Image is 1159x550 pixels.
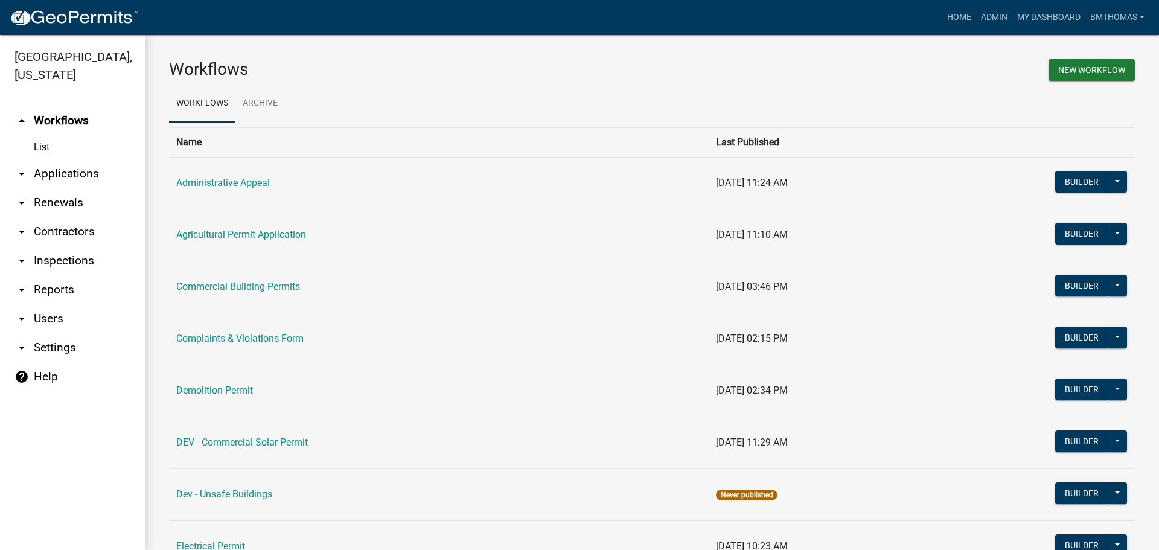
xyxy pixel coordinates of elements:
span: [DATE] 11:10 AM [716,229,788,240]
a: Commercial Building Permits [176,281,300,292]
th: Name [169,127,709,157]
a: My Dashboard [1012,6,1085,29]
button: Builder [1055,482,1108,504]
button: Builder [1055,379,1108,400]
button: Builder [1055,327,1108,348]
i: help [14,369,29,384]
span: [DATE] 02:15 PM [716,333,788,344]
a: DEV - Commercial Solar Permit [176,436,308,448]
span: Never published [716,490,777,500]
i: arrow_drop_down [14,283,29,297]
span: [DATE] 11:24 AM [716,177,788,188]
button: Builder [1055,430,1108,452]
i: arrow_drop_down [14,254,29,268]
i: arrow_drop_down [14,341,29,355]
a: Administrative Appeal [176,177,270,188]
a: Home [942,6,976,29]
i: arrow_drop_down [14,167,29,181]
a: Archive [235,85,285,123]
button: New Workflow [1049,59,1135,81]
button: Builder [1055,275,1108,296]
a: Demolition Permit [176,385,253,396]
span: [DATE] 03:46 PM [716,281,788,292]
span: [DATE] 02:34 PM [716,385,788,396]
a: Complaints & Violations Form [176,333,304,344]
h3: Workflows [169,59,643,80]
a: Agricultural Permit Application [176,229,306,240]
i: arrow_drop_up [14,114,29,128]
a: bmthomas [1085,6,1149,29]
button: Builder [1055,223,1108,245]
i: arrow_drop_down [14,312,29,326]
button: Builder [1055,171,1108,193]
span: [DATE] 11:29 AM [716,436,788,448]
i: arrow_drop_down [14,225,29,239]
a: Admin [976,6,1012,29]
i: arrow_drop_down [14,196,29,210]
a: Dev - Unsafe Buildings [176,488,272,500]
th: Last Published [709,127,920,157]
a: Workflows [169,85,235,123]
